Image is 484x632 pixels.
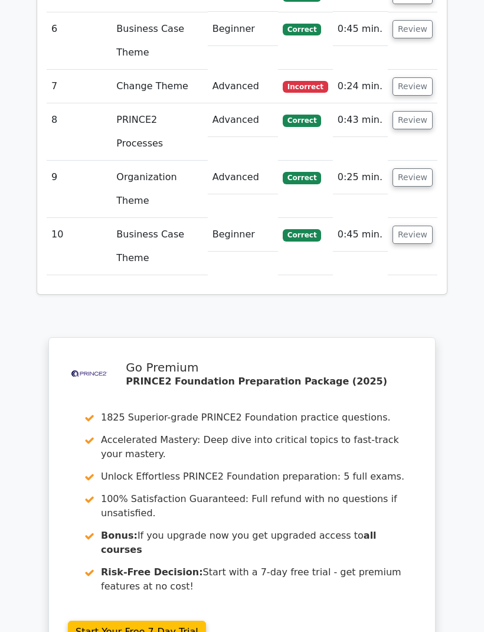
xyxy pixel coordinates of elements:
[112,161,207,219] td: Organization Theme
[47,13,112,70] td: 6
[208,161,278,195] td: Advanced
[208,219,278,252] td: Beginner
[333,104,388,138] td: 0:43 min.
[47,104,112,161] td: 8
[112,219,207,276] td: Business Case Theme
[208,70,278,104] td: Advanced
[47,70,112,104] td: 7
[283,230,321,242] span: Correct
[208,13,278,47] td: Beginner
[47,219,112,276] td: 10
[333,161,388,195] td: 0:25 min.
[393,112,433,130] button: Review
[333,13,388,47] td: 0:45 min.
[283,172,321,184] span: Correct
[47,161,112,219] td: 9
[393,21,433,39] button: Review
[393,226,433,245] button: Review
[283,115,321,127] span: Correct
[112,104,207,161] td: PRINCE2 Processes
[112,13,207,70] td: Business Case Theme
[283,82,328,93] span: Incorrect
[112,70,207,104] td: Change Theme
[393,169,433,187] button: Review
[333,219,388,252] td: 0:45 min.
[208,104,278,138] td: Advanced
[393,78,433,96] button: Review
[283,24,321,36] span: Correct
[333,70,388,104] td: 0:24 min.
